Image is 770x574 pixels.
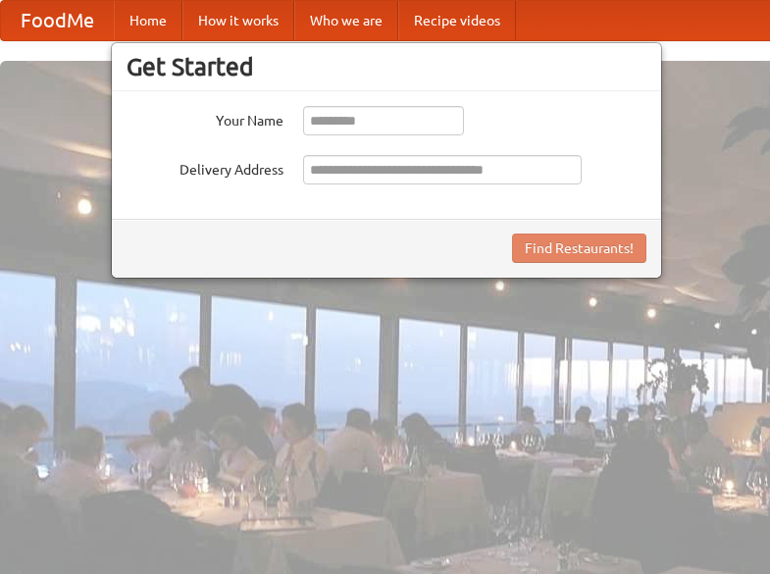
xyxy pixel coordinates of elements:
[294,1,398,40] a: Who we are
[1,1,114,40] a: FoodMe
[512,234,646,263] button: Find Restaurants!
[182,1,294,40] a: How it works
[114,1,182,40] a: Home
[127,155,283,180] label: Delivery Address
[127,52,646,81] h3: Get Started
[127,106,283,130] label: Your Name
[398,1,516,40] a: Recipe videos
